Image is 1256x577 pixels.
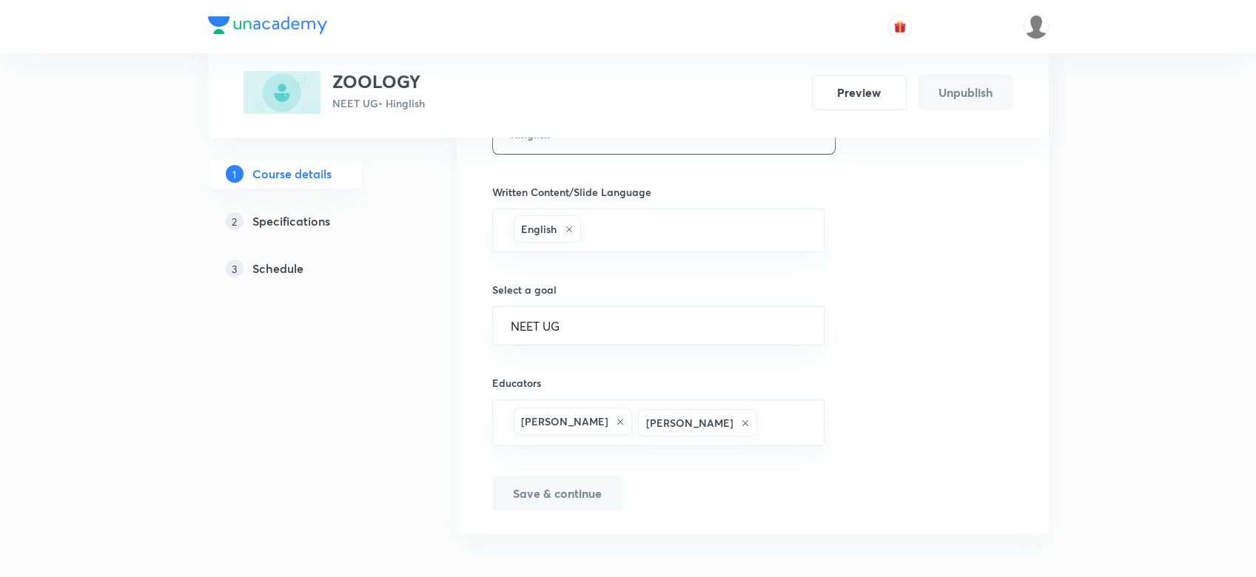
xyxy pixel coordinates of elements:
[492,476,622,511] button: Save & continue
[816,325,819,328] button: Open
[511,319,807,333] input: Select a goal
[816,229,819,232] button: Open
[226,165,244,183] p: 1
[208,16,327,34] img: Company Logo
[893,20,907,33] img: avatar
[332,71,425,92] h3: ZOOLOGY
[521,221,557,237] h6: English
[252,260,303,277] h5: Schedule
[812,75,907,110] button: Preview
[645,415,733,431] h6: [PERSON_NAME]
[492,375,825,391] h6: Educators
[492,184,825,200] h6: Written Content/Slide Language
[492,282,825,297] h6: Select a goal
[919,75,1013,110] button: Unpublish
[208,254,409,283] a: 3Schedule
[208,206,409,236] a: 2Specifications
[521,414,609,429] h6: [PERSON_NAME]
[252,212,330,230] h5: Specifications
[816,422,819,425] button: Open
[332,95,425,111] p: NEET UG • Hinglish
[226,212,244,230] p: 2
[1024,14,1049,39] img: Shahrukh Ansari
[888,15,912,38] button: avatar
[208,16,327,38] a: Company Logo
[226,260,244,277] p: 3
[244,71,320,114] img: EA8A8B69-EEFB-481A-AAD4-1F9238F51D76_plus.png
[252,165,332,183] h5: Course details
